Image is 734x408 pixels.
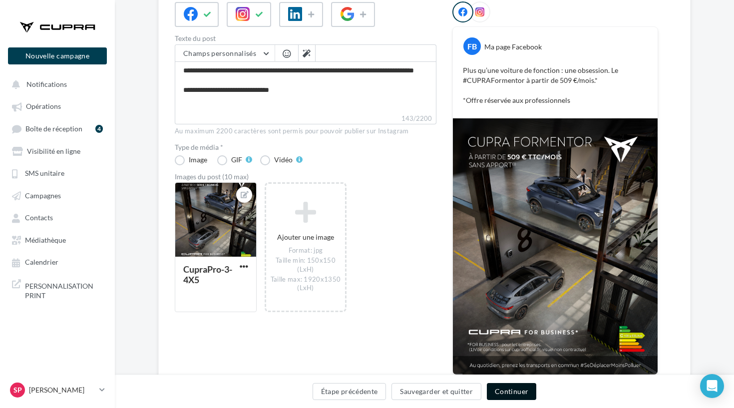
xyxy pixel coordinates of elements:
[6,275,109,305] a: PERSONNALISATION PRINT
[6,164,109,182] a: SMS unitaire
[463,65,648,105] p: Plus qu’une voiture de fonction : une obsession. Le #CUPRAFormentor à partir de 509 €/mois.* *Off...
[13,385,22,395] span: Sp
[25,124,82,133] span: Boîte de réception
[25,169,64,178] span: SMS unitaire
[391,383,481,400] button: Sauvegarder et quitter
[6,208,109,226] a: Contacts
[484,42,542,52] div: Ma page Facebook
[25,258,58,267] span: Calendrier
[6,75,105,93] button: Notifications
[274,156,293,163] div: Vidéo
[700,374,724,398] div: Open Intercom Messenger
[6,186,109,204] a: Campagnes
[8,47,107,64] button: Nouvelle campagne
[25,214,53,222] span: Contacts
[175,45,275,62] button: Champs personnalisés
[463,37,481,55] div: FB
[6,253,109,271] a: Calendrier
[6,119,109,138] a: Boîte de réception4
[26,102,61,111] span: Opérations
[95,125,103,133] div: 4
[175,144,436,151] label: Type de média *
[6,97,109,115] a: Opérations
[231,156,242,163] div: GIF
[25,236,66,244] span: Médiathèque
[26,80,67,88] span: Notifications
[29,385,95,395] p: [PERSON_NAME]
[189,156,207,163] div: Image
[25,191,61,200] span: Campagnes
[25,279,103,301] span: PERSONNALISATION PRINT
[183,264,232,285] div: CupraPro-3-4X5
[8,381,107,400] a: Sp [PERSON_NAME]
[487,383,536,400] button: Continuer
[6,231,109,249] a: Médiathèque
[175,127,436,136] div: Au maximum 2200 caractères sont permis pour pouvoir publier sur Instagram
[175,35,436,42] label: Texte du post
[27,147,80,155] span: Visibilité en ligne
[175,113,436,124] label: 143/2200
[6,142,109,160] a: Visibilité en ligne
[183,49,256,57] span: Champs personnalisés
[313,383,386,400] button: Étape précédente
[175,173,436,180] div: Images du post (10 max)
